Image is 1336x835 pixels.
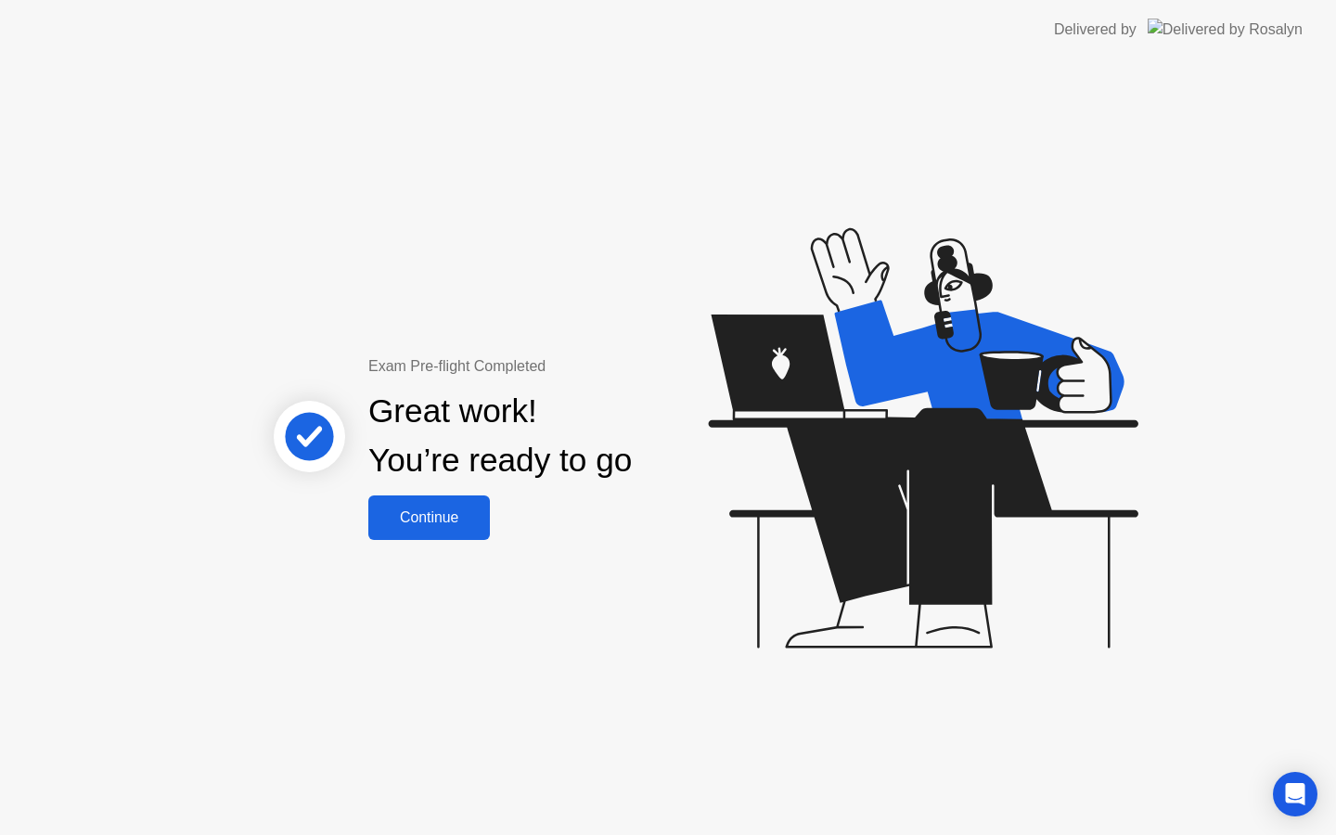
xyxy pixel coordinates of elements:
div: Delivered by [1054,19,1137,41]
img: Delivered by Rosalyn [1148,19,1303,40]
div: Continue [374,509,484,526]
div: Exam Pre-flight Completed [368,355,751,378]
button: Continue [368,495,490,540]
div: Open Intercom Messenger [1273,772,1317,816]
div: Great work! You’re ready to go [368,387,632,485]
